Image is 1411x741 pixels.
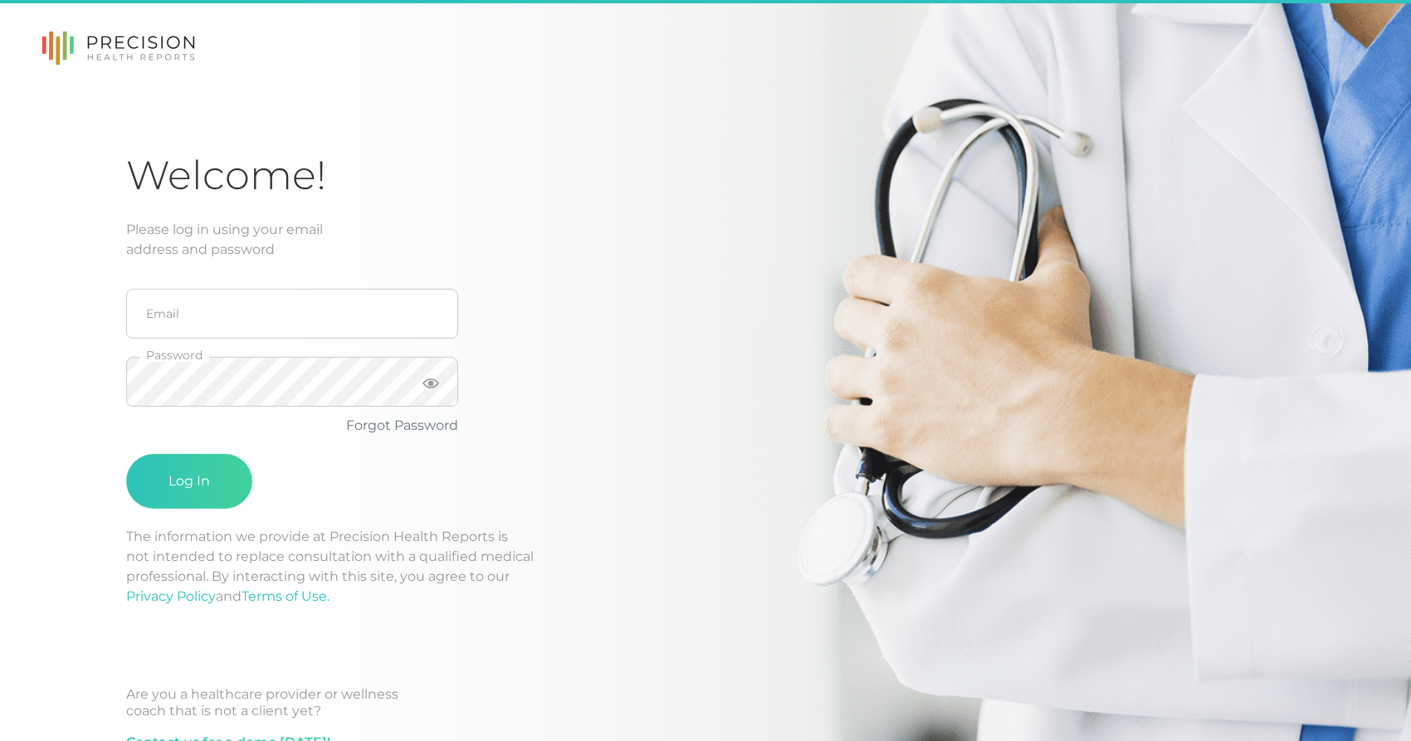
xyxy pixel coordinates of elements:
[126,454,252,509] button: Log In
[126,686,1285,719] div: Are you a healthcare provider or wellness coach that is not a client yet?
[126,527,1285,607] p: The information we provide at Precision Health Reports is not intended to replace consultation wi...
[126,151,1285,200] h1: Welcome!
[242,588,330,604] a: Terms of Use.
[126,220,1285,260] div: Please log in using your email address and password
[346,417,458,433] a: Forgot Password
[126,289,458,339] input: Email
[126,588,216,604] a: Privacy Policy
